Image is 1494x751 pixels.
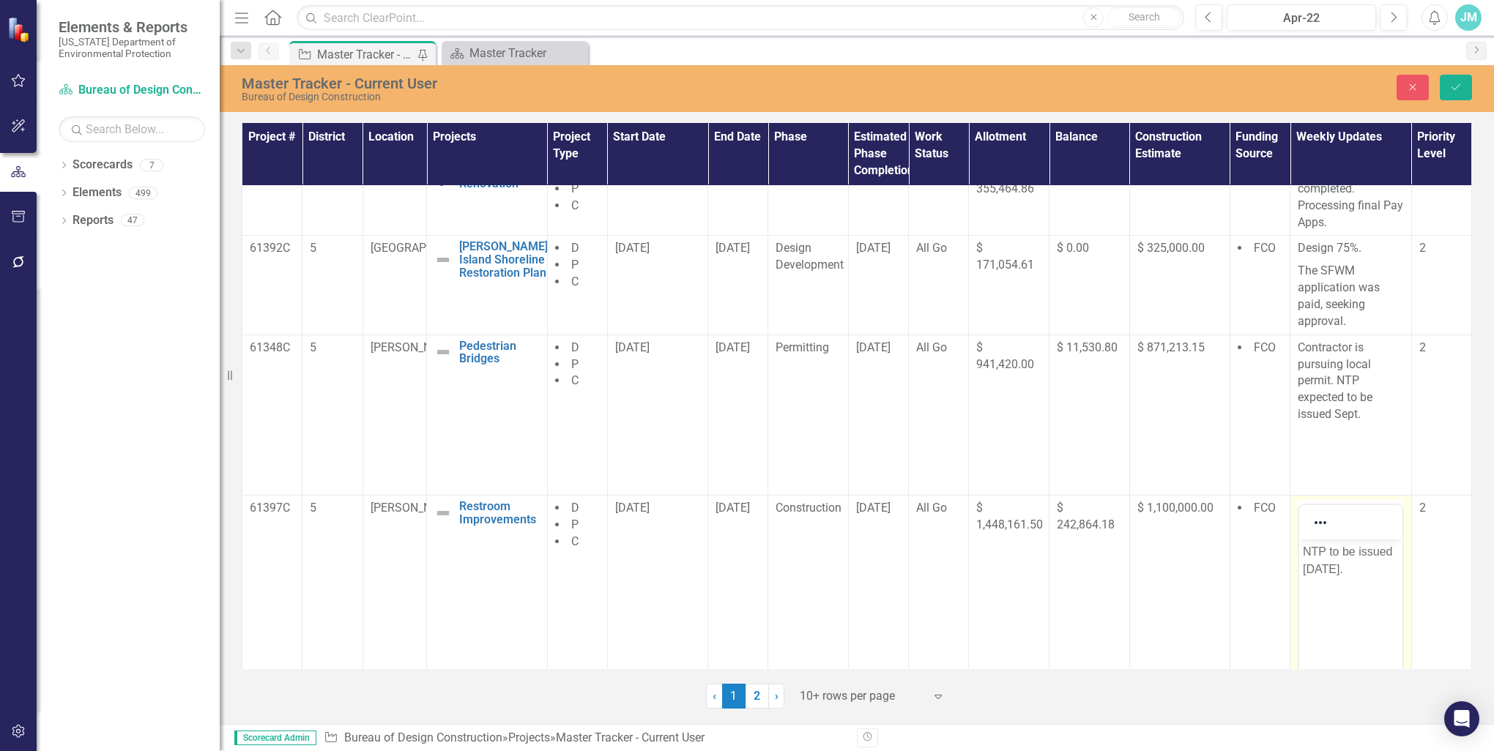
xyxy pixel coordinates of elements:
[1298,260,1404,329] p: The SFWM application was paid, seeking approval.
[234,731,316,745] span: Scorecard Admin
[1298,164,1404,231] p: Project has been completed. Processing final Pay Apps.
[1057,501,1115,531] span: $ 242,864.18
[1057,340,1118,354] span: $ 11,530.80
[371,241,481,255] span: [GEOGRAPHIC_DATA]
[916,241,947,255] span: All Go
[310,340,316,354] span: 5
[434,251,452,269] img: Not Defined
[571,501,579,515] span: D
[344,731,502,744] a: Bureau of Design Construction
[73,212,114,229] a: Reports
[571,340,579,354] span: D
[1057,241,1089,255] span: $ 0.00
[571,373,579,387] span: C
[297,5,1184,31] input: Search ClearPoint...
[571,241,579,255] span: D
[1227,4,1376,31] button: Apr-22
[571,258,579,272] span: P
[571,182,579,195] span: P
[615,241,650,255] span: [DATE]
[310,501,316,515] span: 5
[59,116,205,142] input: Search Below...
[242,91,934,102] div: Bureau of Design Construction
[371,340,458,354] span: [PERSON_NAME]
[976,241,1034,272] span: $ 171,054.61
[571,534,579,548] span: C
[615,340,650,354] span: [DATE]
[250,240,294,257] p: 61392C
[1254,340,1276,354] span: FCO
[1137,340,1205,354] span: $ 871,213.15
[615,501,650,515] span: [DATE]
[469,44,584,62] div: Master Tracker
[571,518,579,531] span: P
[73,157,133,173] a: Scorecards
[716,501,750,515] span: [DATE]
[916,340,947,354] span: All Go
[1107,7,1181,28] button: Search
[713,689,716,703] span: ‹
[59,82,205,99] a: Bureau of Design Construction
[459,500,540,526] a: Restroom Improvements
[508,731,550,744] a: Projects
[856,501,891,515] span: [DATE]
[459,164,540,190] a: Structure Renovation
[571,357,579,371] span: P
[250,340,294,356] p: 61348C
[317,45,414,64] div: Master Tracker - Current User
[556,731,705,744] div: Master Tracker - Current User
[716,340,750,354] span: [DATE]
[1419,340,1426,354] span: 2
[722,684,746,709] span: 1
[324,730,846,747] div: » »
[1419,501,1426,515] span: 2
[1137,501,1214,515] span: $ 1,100,000.00
[250,500,294,517] p: 61397C
[856,340,891,354] span: [DATE]
[434,343,452,361] img: Not Defined
[121,214,144,227] div: 47
[445,44,584,62] a: Master Tracker
[1308,512,1333,533] button: Reveal or hide additional toolbar items
[1254,501,1276,515] span: FCO
[371,501,458,515] span: [PERSON_NAME]
[73,184,122,201] a: Elements
[1137,241,1205,255] span: $ 325,000.00
[459,240,548,279] a: [PERSON_NAME] Island Shoreline Restoration Plan
[59,18,205,36] span: Elements & Reports
[129,187,157,199] div: 499
[776,340,829,354] span: Permitting
[7,17,33,42] img: ClearPoint Strategy
[140,159,163,171] div: 7
[571,198,579,212] span: C
[775,689,778,703] span: ›
[1129,11,1160,23] span: Search
[976,165,1034,195] span: $ 355,464.86
[776,241,844,272] span: Design Development
[571,274,579,288] span: C
[856,241,891,255] span: [DATE]
[976,340,1034,371] span: $ 941,420.00
[1298,340,1404,426] p: Contractor is pursuing local permit. NTP expected to be issued Sept.
[716,241,750,255] span: [DATE]
[459,340,540,365] a: Pedestrian Bridges
[242,75,934,91] div: Master Tracker - Current User
[434,504,452,522] img: Not Defined
[310,241,316,255] span: 5
[776,501,841,515] span: Construction
[1232,10,1371,27] div: Apr-22
[976,501,1043,531] span: $ 1,448,161.50
[916,501,947,515] span: All Go
[746,684,769,709] a: 2
[1444,701,1479,736] div: Open Intercom Messenger
[59,36,205,60] small: [US_STATE] Department of Environmental Protection
[1254,241,1276,255] span: FCO
[1298,240,1404,260] p: Design 75%.
[1455,4,1482,31] button: JM
[1419,241,1426,255] span: 2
